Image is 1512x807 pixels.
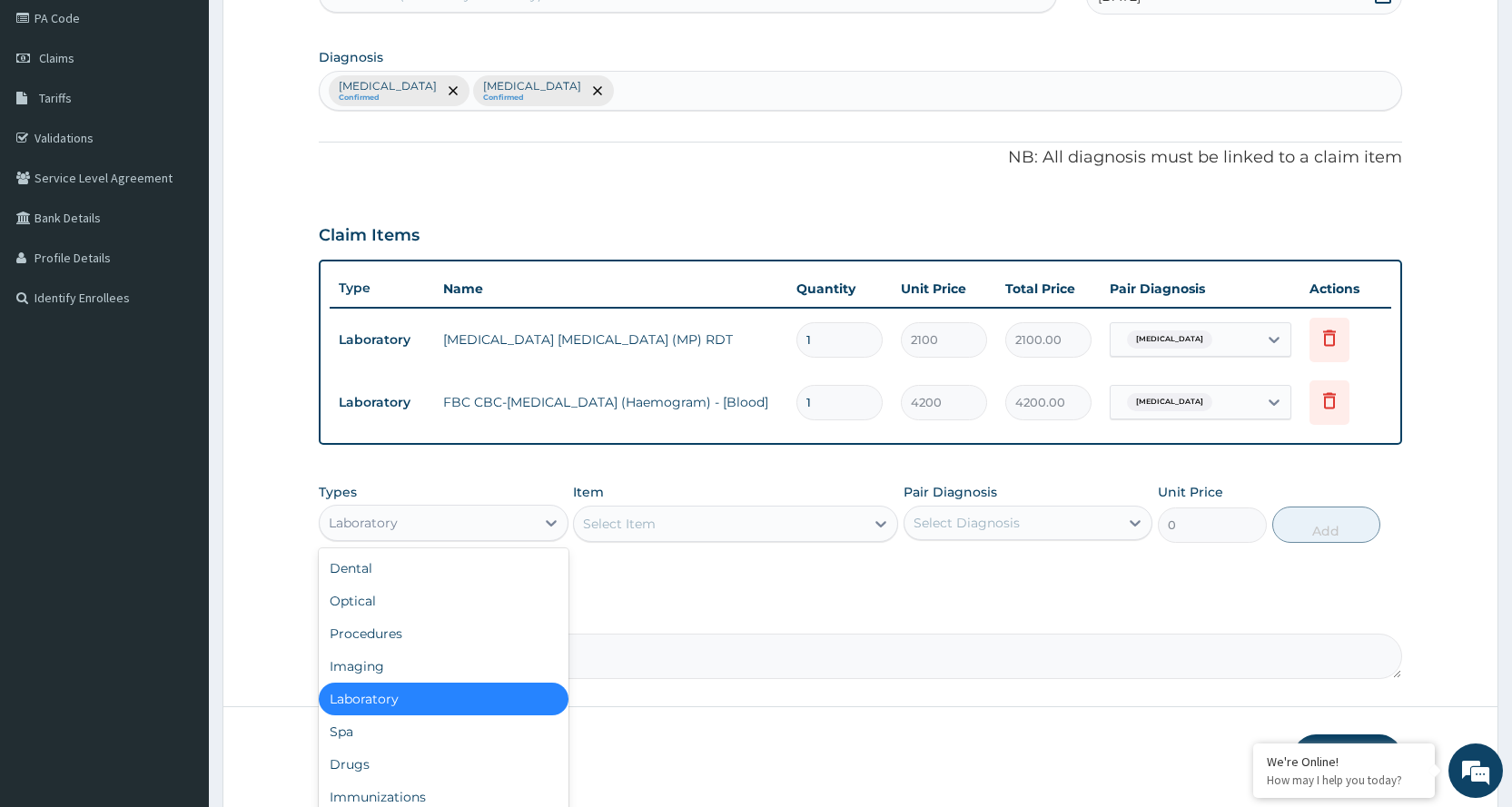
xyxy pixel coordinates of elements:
div: Select Item [583,515,656,533]
td: [MEDICAL_DATA] [MEDICAL_DATA] (MP) RDT [434,321,787,358]
span: Claims [39,50,74,66]
td: FBC CBC-[MEDICAL_DATA] (Haemogram) - [Blood] [434,384,787,420]
button: Submit [1293,734,1402,782]
span: remove selection option [445,83,461,99]
small: Confirmed [339,93,437,103]
div: We're Online! [1267,753,1421,770]
th: Name [434,271,787,307]
small: Confirmed [483,93,581,103]
p: How may I help you today? [1267,773,1421,788]
th: Actions [1300,271,1391,307]
div: Minimize live chat window [298,9,341,53]
textarea: Type your message and hit 'Enter' [9,496,346,559]
th: Quantity [787,271,892,307]
div: Optical [319,585,568,617]
div: Dental [319,552,568,585]
div: Chat with us now [94,102,305,125]
label: Comment [319,608,1402,624]
th: Pair Diagnosis [1101,271,1300,307]
img: d_794563401_company_1708531726252_794563401 [34,91,74,136]
div: Procedures [319,617,568,650]
label: Unit Price [1158,483,1223,501]
span: [MEDICAL_DATA] [1127,330,1212,349]
label: Types [319,485,357,500]
div: Imaging [319,650,568,683]
th: Type [330,271,434,305]
th: Unit Price [892,271,996,307]
td: Laboratory [330,386,434,419]
span: Tariffs [39,90,72,106]
h3: Claim Items [319,226,420,246]
div: Laboratory [329,514,398,532]
div: Laboratory [319,683,568,715]
td: Laboratory [330,323,434,357]
span: remove selection option [589,83,606,99]
p: [MEDICAL_DATA] [483,79,581,93]
div: Drugs [319,748,568,781]
div: Select Diagnosis [914,514,1020,532]
p: NB: All diagnosis must be linked to a claim item [319,146,1402,170]
p: [MEDICAL_DATA] [339,79,437,93]
label: Item [573,483,604,501]
label: Diagnosis [319,48,383,66]
button: Add [1272,507,1380,543]
th: Total Price [996,271,1101,307]
div: Spa [319,715,568,748]
span: [MEDICAL_DATA] [1127,393,1212,411]
label: Pair Diagnosis [904,483,997,501]
span: We're online! [105,229,251,412]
